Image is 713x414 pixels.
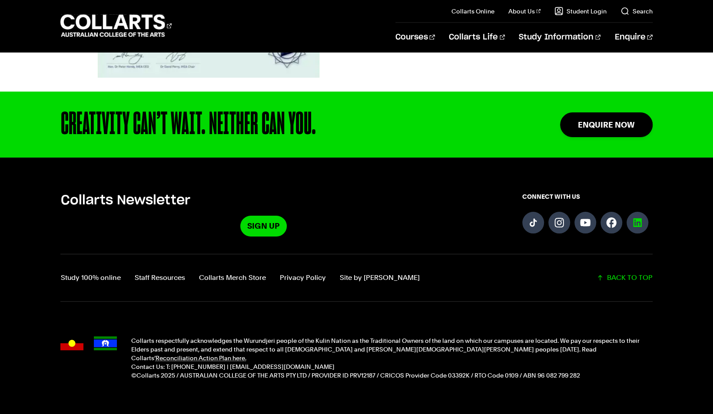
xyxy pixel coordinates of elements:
div: CREATIVITY CAN’T WAIT. NEITHER CAN YOU. [60,109,504,140]
a: Follow us on YouTube [574,212,596,233]
span: CONNECT WITH US [522,192,653,201]
a: Site by Calico [339,272,419,284]
a: Enquire [614,23,652,52]
a: Student Login [554,7,607,16]
a: Privacy Policy [279,272,325,284]
a: Scroll back to top of the page [597,272,653,284]
p: Collarts respectfully acknowledges the Wurundjeri people of the Kulin Nation as the Traditional O... [131,336,652,362]
a: Search [620,7,653,16]
h5: Collarts Newsletter [60,192,466,209]
img: Australian Aboriginal flag [60,336,83,350]
a: Follow us on Instagram [548,212,570,233]
img: Torres Strait Islander flag [94,336,117,350]
a: Collarts Online [451,7,494,16]
div: Acknowledgment flags [60,336,117,380]
div: Go to homepage [60,13,172,38]
a: Collarts Merch Store [199,272,265,284]
a: Follow us on Facebook [600,212,622,233]
a: Enquire Now [560,112,653,137]
nav: Footer navigation [60,272,419,284]
p: ©Collarts 2025 / AUSTRALIAN COLLEGE OF THE ARTS PTY LTD / PROVIDER ID PRV12187 / CRICOS Provider ... [131,371,652,380]
a: Staff Resources [134,272,185,284]
a: Study 100% online [60,272,120,284]
div: Connect with us on social media [522,192,653,236]
a: About Us [508,7,541,16]
a: Sign Up [240,216,287,236]
a: Reconciliation Action Plan here. [155,355,246,361]
a: Follow us on LinkedIn [627,212,648,233]
div: Additional links and back-to-top button [60,254,652,302]
a: Study Information [519,23,600,52]
a: Courses [395,23,435,52]
a: Follow us on TikTok [522,212,544,233]
a: Collarts Life [449,23,505,52]
p: Contact Us: T: [PHONE_NUMBER] | [EMAIL_ADDRESS][DOMAIN_NAME] [131,362,652,371]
